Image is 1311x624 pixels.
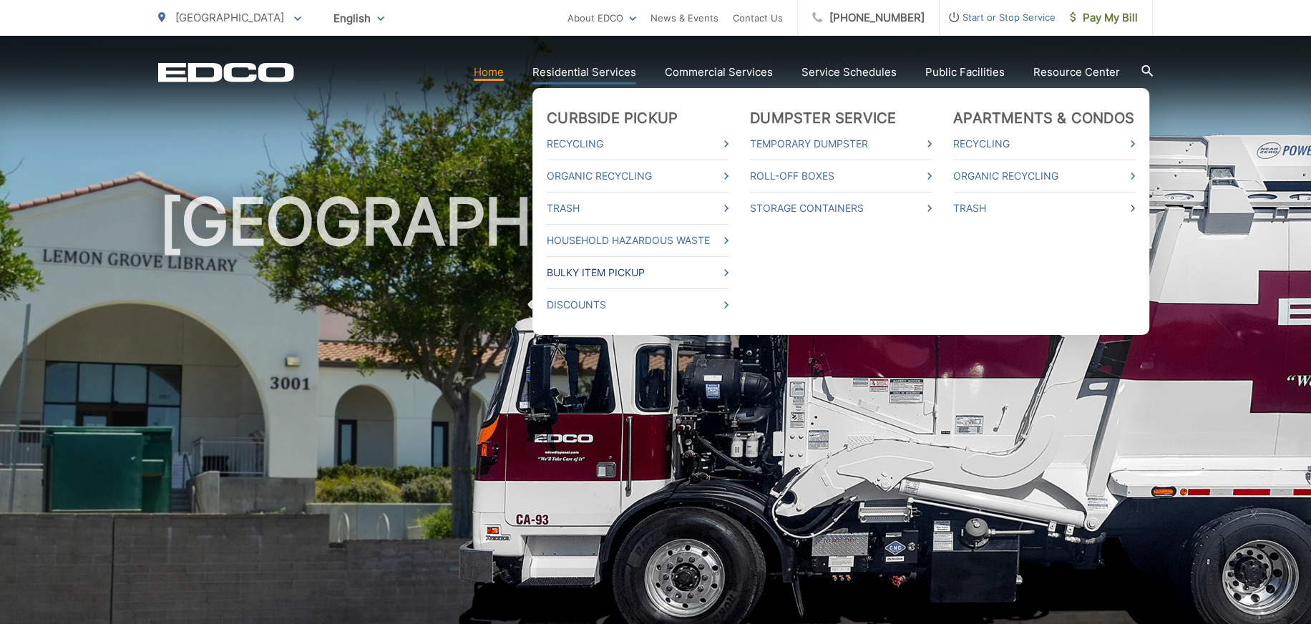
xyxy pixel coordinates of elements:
[750,109,896,127] a: Dumpster Service
[750,200,932,217] a: Storage Containers
[750,135,932,152] a: Temporary Dumpster
[567,9,636,26] a: About EDCO
[547,135,728,152] a: Recycling
[953,109,1134,127] a: Apartments & Condos
[323,6,395,31] span: English
[474,64,504,81] a: Home
[665,64,773,81] a: Commercial Services
[953,167,1135,185] a: Organic Recycling
[547,232,728,249] a: Household Hazardous Waste
[953,200,1135,217] a: Trash
[547,264,728,281] a: Bulky Item Pickup
[547,109,678,127] a: Curbside Pickup
[1070,9,1138,26] span: Pay My Bill
[547,200,728,217] a: Trash
[547,296,728,313] a: Discounts
[158,62,294,82] a: EDCD logo. Return to the homepage.
[750,167,932,185] a: Roll-Off Boxes
[953,135,1135,152] a: Recycling
[733,9,783,26] a: Contact Us
[547,167,728,185] a: Organic Recycling
[650,9,718,26] a: News & Events
[532,64,636,81] a: Residential Services
[175,11,284,24] span: [GEOGRAPHIC_DATA]
[1033,64,1120,81] a: Resource Center
[925,64,1005,81] a: Public Facilities
[801,64,897,81] a: Service Schedules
